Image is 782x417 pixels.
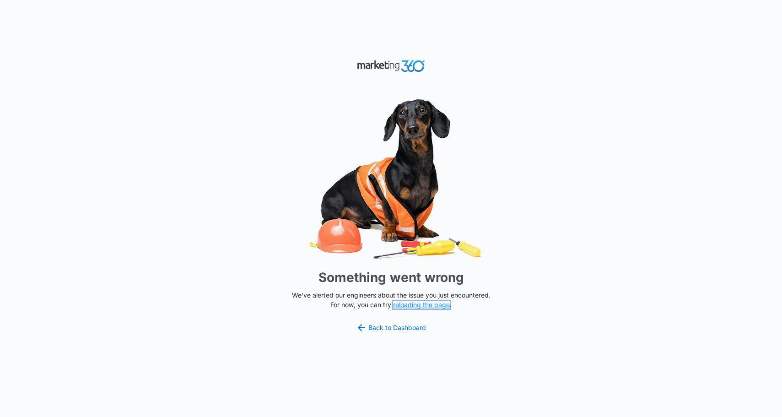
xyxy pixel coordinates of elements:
[356,322,426,333] a: Back to Dashboard
[288,290,494,309] p: We've alerted our engineers about the issue you just encountered. For now, you can try .
[357,58,426,74] img: Marketing 360 Logo
[393,301,450,309] button: reloading the page
[254,93,529,264] img: Sad Dog
[318,268,464,287] h1: Something went wrong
